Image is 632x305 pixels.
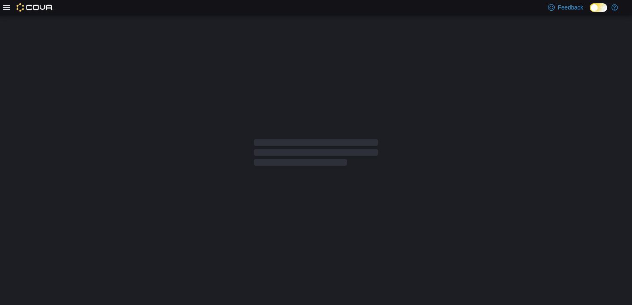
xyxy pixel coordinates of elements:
input: Dark Mode [590,3,607,12]
span: Loading [254,141,378,167]
img: Cova [17,3,53,12]
span: Feedback [558,3,583,12]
